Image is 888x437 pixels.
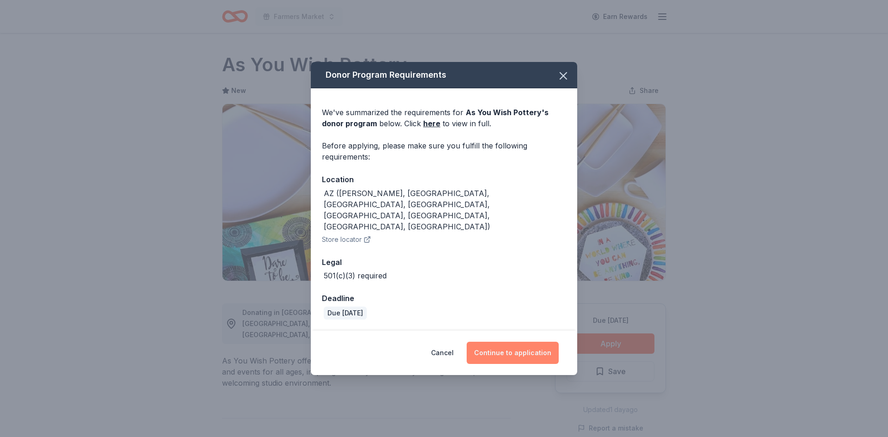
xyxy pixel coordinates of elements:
div: Deadline [322,292,566,304]
button: Continue to application [467,342,559,364]
div: Before applying, please make sure you fulfill the following requirements: [322,140,566,162]
button: Store locator [322,234,371,245]
button: Cancel [431,342,454,364]
div: Donor Program Requirements [311,62,577,88]
div: Due [DATE] [324,307,367,320]
div: Legal [322,256,566,268]
a: here [423,118,440,129]
div: AZ ([PERSON_NAME], [GEOGRAPHIC_DATA], [GEOGRAPHIC_DATA], [GEOGRAPHIC_DATA], [GEOGRAPHIC_DATA], [G... [324,188,566,232]
div: 501(c)(3) required [324,270,387,281]
div: We've summarized the requirements for below. Click to view in full. [322,107,566,129]
div: Location [322,173,566,185]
